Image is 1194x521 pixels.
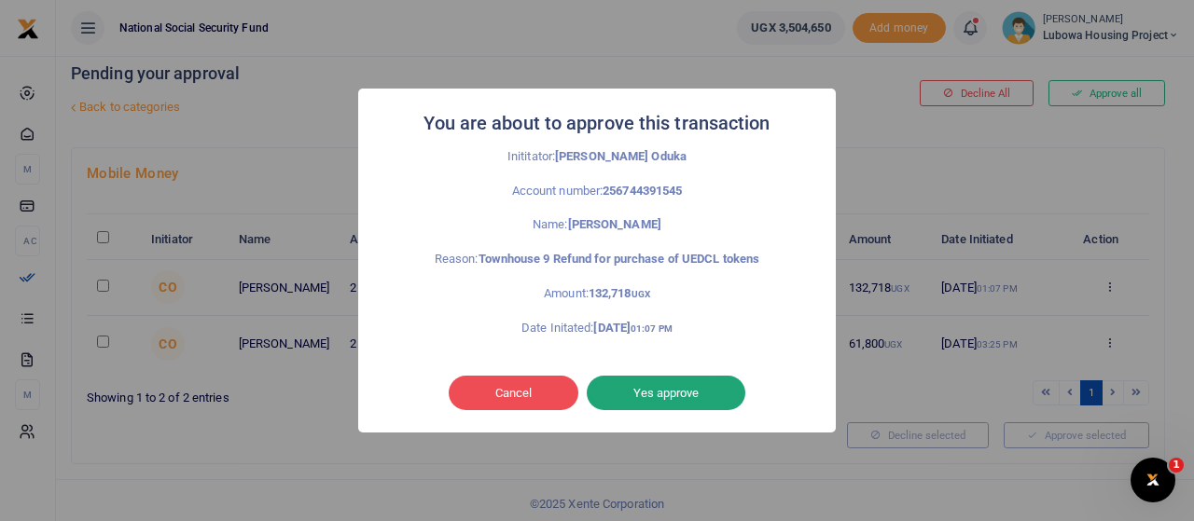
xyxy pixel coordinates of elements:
[479,252,760,266] strong: Townhouse 9 Refund for purchase of UEDCL tokens
[399,284,795,304] p: Amount:
[603,184,682,198] strong: 256744391545
[1131,458,1175,502] iframe: Intercom live chat
[632,289,650,299] small: UGX
[399,215,795,235] p: Name:
[593,321,672,335] strong: [DATE]
[399,250,795,269] p: Reason:
[555,149,687,163] strong: [PERSON_NAME] Oduka
[1169,458,1184,473] span: 1
[587,376,745,411] button: Yes approve
[399,147,795,167] p: Inititator:
[631,323,673,334] small: 01:07 PM
[423,107,770,140] h2: You are about to approve this transaction
[399,319,795,338] p: Date Initated:
[399,182,795,201] p: Account number:
[568,217,661,231] strong: [PERSON_NAME]
[589,286,650,300] strong: 132,718
[449,376,578,411] button: Cancel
